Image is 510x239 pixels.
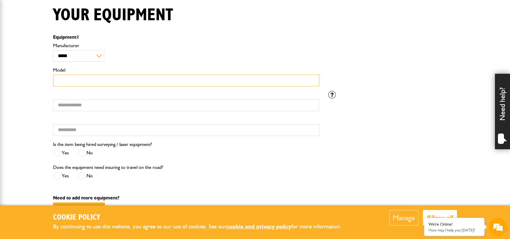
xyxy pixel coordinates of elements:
em: Start Chat [82,186,109,194]
div: Need help? [495,74,510,149]
h1: Your equipment [53,5,173,25]
img: d_20077148190_company_1631870298795_20077148190 [10,34,25,42]
button: Allow all [423,210,457,225]
label: Manufacturer [53,43,319,48]
span: 1 [77,34,79,40]
div: Chat with us now [31,34,101,42]
button: Add equipment [53,202,105,212]
div: We're Online! [429,222,480,227]
label: No [78,149,93,157]
input: Enter your phone number [8,92,110,105]
p: How may I help you today? [429,228,480,232]
label: Is the item being hired surveying / laser equipment? [53,142,152,147]
label: No [78,172,93,180]
label: Model [53,68,319,73]
h2: Cookie Policy [53,213,351,222]
label: Does the equipment need insuring to travel on the road? [53,165,163,170]
p: Equipment [53,35,319,40]
a: cookie and privacy policy [226,223,291,230]
textarea: Type your message and hit 'Enter' [8,109,110,181]
label: Yes [53,172,69,180]
p: Need to add more equipment? [53,195,457,200]
button: Manage [389,210,418,225]
label: Yes [53,149,69,157]
input: Enter your last name [8,56,110,69]
input: Enter your email address [8,74,110,87]
div: Minimize live chat window [99,3,113,18]
p: By continuing to use this website, you agree to our use of cookies. See our for more information. [53,222,351,231]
